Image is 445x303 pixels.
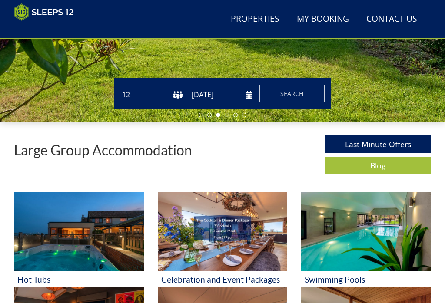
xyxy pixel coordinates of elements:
[14,192,144,271] img: 'Hot Tubs' - Large Group Accommodation Holiday Ideas
[158,192,288,287] a: 'Celebration and Event Packages' - Large Group Accommodation Holiday Ideas Celebration and Event ...
[227,10,283,29] a: Properties
[301,192,431,287] a: 'Swimming Pools' - Large Group Accommodation Holiday Ideas Swimming Pools
[17,275,140,284] h3: Hot Tubs
[14,3,74,21] img: Sleeps 12
[293,10,352,29] a: My Booking
[14,192,144,287] a: 'Hot Tubs' - Large Group Accommodation Holiday Ideas Hot Tubs
[161,275,284,284] h3: Celebration and Event Packages
[14,142,192,158] p: Large Group Accommodation
[259,85,325,102] button: Search
[325,135,431,152] a: Last Minute Offers
[363,10,421,29] a: Contact Us
[158,192,288,271] img: 'Celebration and Event Packages' - Large Group Accommodation Holiday Ideas
[280,89,304,98] span: Search
[10,26,101,33] iframe: Customer reviews powered by Trustpilot
[190,88,252,102] input: Arrival Date
[325,157,431,174] a: Blog
[301,192,431,271] img: 'Swimming Pools' - Large Group Accommodation Holiday Ideas
[305,275,428,284] h3: Swimming Pools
